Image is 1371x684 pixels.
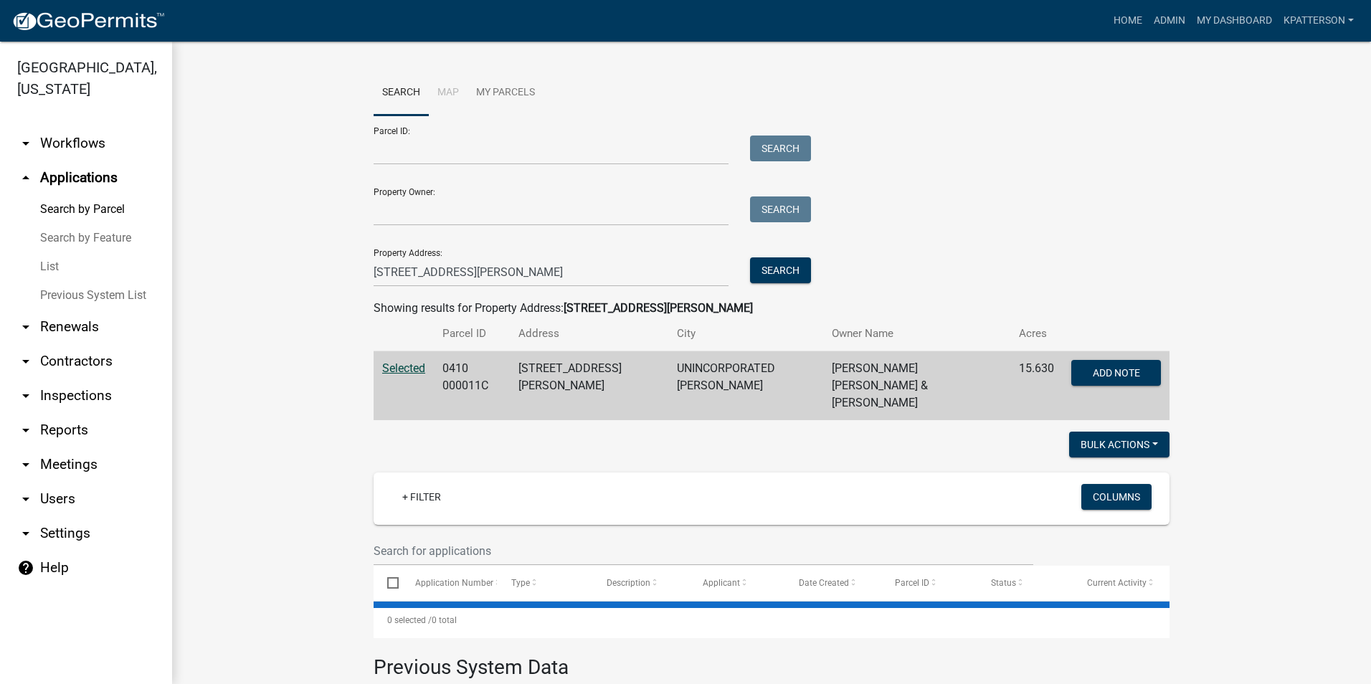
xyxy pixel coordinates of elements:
[374,536,1033,566] input: Search for applications
[750,257,811,283] button: Search
[17,135,34,152] i: arrow_drop_down
[497,566,593,600] datatable-header-cell: Type
[750,196,811,222] button: Search
[1148,7,1191,34] a: Admin
[434,351,510,421] td: 0410 000011C
[17,525,34,542] i: arrow_drop_down
[434,317,510,351] th: Parcel ID
[1071,360,1161,386] button: Add Note
[1069,432,1170,457] button: Bulk Actions
[593,566,689,600] datatable-header-cell: Description
[401,566,497,600] datatable-header-cell: Application Number
[17,559,34,576] i: help
[17,456,34,473] i: arrow_drop_down
[17,169,34,186] i: arrow_drop_up
[374,638,1170,683] h3: Previous System Data
[823,351,1010,421] td: [PERSON_NAME] [PERSON_NAME] & [PERSON_NAME]
[1010,351,1063,421] td: 15.630
[510,317,668,351] th: Address
[511,578,530,588] span: Type
[823,317,1010,351] th: Owner Name
[374,602,1170,638] div: 0 total
[415,578,493,588] span: Application Number
[1278,7,1360,34] a: KPATTERSON
[750,136,811,161] button: Search
[881,566,977,600] datatable-header-cell: Parcel ID
[1191,7,1278,34] a: My Dashboard
[17,387,34,404] i: arrow_drop_down
[607,578,650,588] span: Description
[387,615,432,625] span: 0 selected /
[391,484,452,510] a: + Filter
[374,300,1170,317] div: Showing results for Property Address:
[991,578,1016,588] span: Status
[1010,317,1063,351] th: Acres
[1081,484,1152,510] button: Columns
[689,566,785,600] datatable-header-cell: Applicant
[703,578,740,588] span: Applicant
[374,70,429,116] a: Search
[799,578,849,588] span: Date Created
[785,566,881,600] datatable-header-cell: Date Created
[977,566,1073,600] datatable-header-cell: Status
[510,351,668,421] td: [STREET_ADDRESS][PERSON_NAME]
[668,317,823,351] th: City
[382,361,425,375] a: Selected
[17,490,34,508] i: arrow_drop_down
[17,353,34,370] i: arrow_drop_down
[1087,578,1147,588] span: Current Activity
[895,578,929,588] span: Parcel ID
[17,318,34,336] i: arrow_drop_down
[1108,7,1148,34] a: Home
[468,70,544,116] a: My Parcels
[564,301,753,315] strong: [STREET_ADDRESS][PERSON_NAME]
[1092,367,1139,379] span: Add Note
[668,351,823,421] td: UNINCORPORATED [PERSON_NAME]
[374,566,401,600] datatable-header-cell: Select
[1073,566,1170,600] datatable-header-cell: Current Activity
[17,422,34,439] i: arrow_drop_down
